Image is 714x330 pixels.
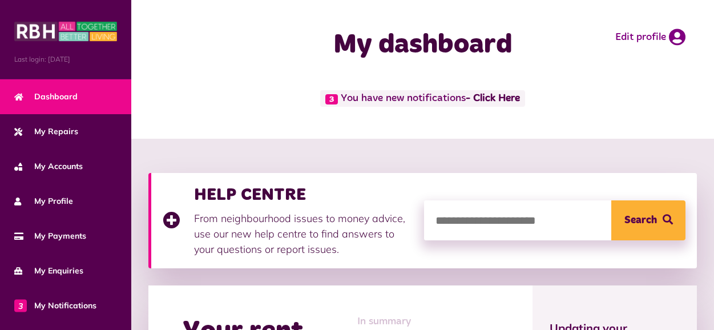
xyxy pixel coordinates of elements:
h3: HELP CENTRE [194,184,413,205]
p: From neighbourhood issues to money advice, use our new help centre to find answers to your questi... [194,211,413,257]
span: My Enquiries [14,265,83,277]
span: Search [624,200,657,240]
button: Search [611,200,685,240]
a: Edit profile [615,29,685,46]
span: 3 [325,94,338,104]
span: 3 [14,299,27,312]
span: My Notifications [14,300,96,312]
span: My Accounts [14,160,83,172]
span: My Repairs [14,126,78,138]
span: My Payments [14,230,86,242]
h1: My dashboard [288,29,557,62]
span: Dashboard [14,91,78,103]
a: - Click Here [466,94,520,104]
span: My Profile [14,195,73,207]
span: In summary [357,314,427,329]
span: Last login: [DATE] [14,54,117,65]
img: MyRBH [14,20,117,43]
span: You have new notifications [320,90,525,107]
